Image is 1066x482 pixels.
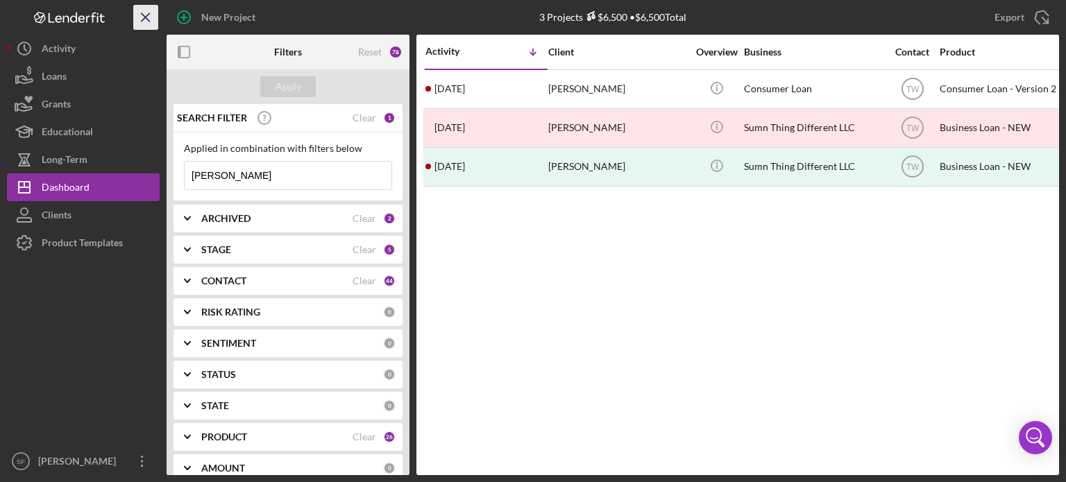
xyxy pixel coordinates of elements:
div: 0 [383,368,396,381]
b: SENTIMENT [201,338,256,349]
div: 44 [383,275,396,287]
div: 0 [383,337,396,350]
div: Product Templates [42,229,123,260]
button: Product Templates [7,229,160,257]
div: 78 [389,45,403,59]
button: Activity [7,35,160,62]
div: Consumer Loan [744,71,883,107]
div: 5 [383,243,396,256]
button: Export [981,3,1059,31]
div: $6,500 [583,11,627,23]
div: Clear [353,213,376,224]
div: Sumn Thing Different LLC [744,148,883,185]
div: Export [995,3,1024,31]
div: 26 [383,431,396,443]
div: Clear [353,431,376,442]
div: Clear [353,244,376,255]
button: Loans [7,62,160,90]
b: PRODUCT [201,431,247,442]
text: TW [906,123,919,133]
div: Open Intercom Messenger [1019,421,1052,454]
div: 0 [383,462,396,474]
div: Grants [42,90,71,121]
div: Activity [425,46,487,57]
b: STATUS [201,369,236,380]
div: New Project [201,3,255,31]
div: Dashboard [42,173,90,205]
button: Apply [260,76,316,97]
b: AMOUNT [201,463,245,474]
button: SF[PERSON_NAME] [7,447,160,475]
div: Clear [353,275,376,286]
button: Dashboard [7,173,160,201]
div: Clients [42,201,71,232]
div: Clear [353,112,376,123]
div: Contact [886,46,938,58]
div: Long-Term [42,146,87,177]
b: STAGE [201,244,231,255]
div: 1 [383,112,396,124]
div: Educational [42,118,93,149]
div: 3 Projects • $6,500 Total [539,11,686,23]
div: Loans [42,62,67,94]
div: Client [548,46,687,58]
div: Applied in combination with filters below [184,143,392,154]
button: Grants [7,90,160,118]
text: TW [906,162,919,172]
text: SF [17,458,25,465]
b: CONTACT [201,275,246,286]
b: Filters [274,46,302,58]
b: STATE [201,400,229,411]
div: Overview [691,46,743,58]
div: 0 [383,306,396,318]
div: [PERSON_NAME] [35,447,125,479]
b: ARCHIVED [201,213,251,224]
div: [PERSON_NAME] [548,148,687,185]
button: Educational [7,118,160,146]
div: Activity [42,35,76,66]
div: Apply [276,76,301,97]
div: [PERSON_NAME] [548,71,687,107]
div: 2 [383,212,396,225]
div: 0 [383,399,396,412]
time: 2024-09-26 18:44 [434,83,465,94]
b: SEARCH FILTER [177,112,247,123]
div: Reset [358,46,382,58]
time: 2024-01-30 21:03 [434,161,465,172]
time: 2024-09-24 12:33 [434,122,465,133]
button: Long-Term [7,146,160,173]
div: Business [744,46,883,58]
div: Sumn Thing Different LLC [744,110,883,146]
button: Clients [7,201,160,229]
button: New Project [167,3,269,31]
b: RISK RATING [201,307,260,318]
div: [PERSON_NAME] [548,110,687,146]
text: TW [906,85,919,94]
